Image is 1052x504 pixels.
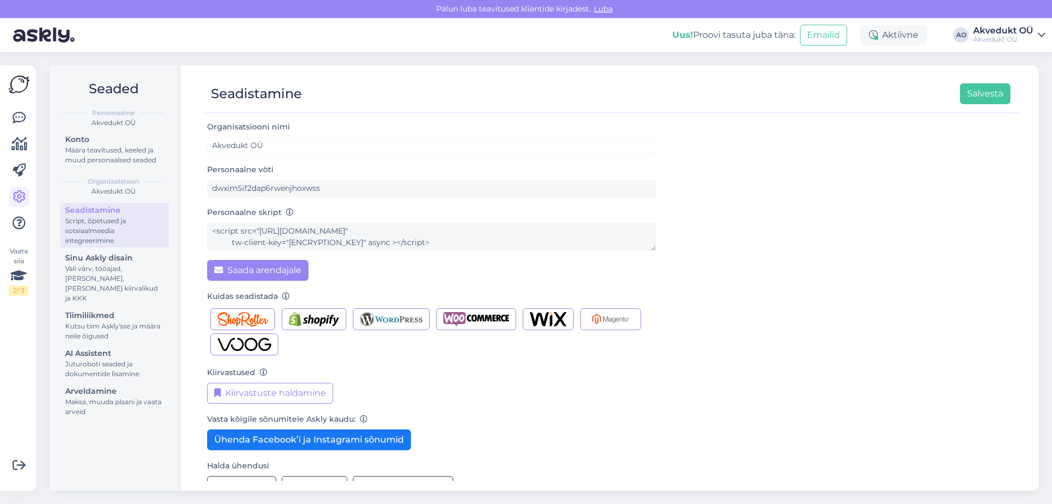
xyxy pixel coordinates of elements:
[207,291,290,302] label: Kuidas seadistada
[58,78,169,99] h2: Seaded
[60,346,169,381] a: AI AssistentJuturoboti seaded ja dokumentide lisamine
[207,164,273,175] label: Personaalne võti
[58,186,169,196] div: Akvedukt OÜ
[60,132,169,167] a: KontoMäära teavitused, keeled ja muud personaalsed seaded
[65,216,164,246] div: Script, õpetused ja sotsiaalmeedia integreerimine
[207,383,333,404] button: Kiirvastuste haldamine
[65,397,164,417] div: Maksa, muuda plaani ja vaata arveid
[218,337,271,352] img: Voog
[289,312,339,326] img: Shopify
[587,312,634,326] img: Magento
[353,476,453,497] button: Google Analytics
[860,25,927,45] div: Aktiivne
[373,480,446,493] span: Google Analytics
[207,223,656,251] textarea: <script src="[URL][DOMAIN_NAME]" tw-client-key="[ENCRYPTION_KEY]" async ></script>
[672,30,693,40] b: Uus!
[60,308,169,343] a: TiimiliikmedKutsu tiim Askly'sse ja määra neile õigused
[92,108,135,118] b: Personaalne
[207,367,267,378] label: Kiirvastused
[88,177,139,186] b: Organisatsioon
[65,310,164,321] div: Tiimiliikmed
[960,83,1010,104] button: Salvesta
[207,414,368,425] label: Vasta kõigile sõnumitele Askly kaudu:
[207,476,276,497] button: Pipedrive
[227,480,269,493] span: Pipedrive
[9,286,28,296] div: 2 / 3
[282,476,347,497] button: Zendesk
[65,252,164,264] div: Sinu Askly disain
[65,134,164,145] div: Konto
[973,26,1045,44] a: Akvedukt OÜAkvedukt OÜ
[9,246,28,296] div: Vaata siia
[65,145,164,165] div: Määra teavitused, keeled ja muud personaalsed seaded
[360,312,423,326] img: Wordpress
[207,429,411,450] button: Ühenda Facebook’i ja Instagrami sõnumid
[672,29,796,42] div: Proovi tasuta juba täna:
[65,264,164,303] div: Vali värv, tööajad, [PERSON_NAME], [PERSON_NAME] kiirvalikud ja KKK
[58,118,169,128] div: Akvedukt OÜ
[218,312,268,326] img: Shoproller
[530,312,567,326] img: Wix
[60,203,169,247] a: SeadistamineScript, õpetused ja sotsiaalmeedia integreerimine
[65,359,164,379] div: Juturoboti seaded ja dokumentide lisamine
[443,312,509,326] img: Woocommerce
[65,205,164,216] div: Seadistamine
[207,121,294,133] label: Organisatsiooni nimi
[591,4,616,14] span: Luba
[207,260,308,281] button: Saada arendajale
[65,321,164,341] div: Kutsu tiim Askly'sse ja määra neile õigused
[953,27,969,43] div: AO
[207,207,294,218] label: Personaalne skript
[800,25,847,46] button: Emailid
[60,384,169,418] a: ArveldamineMaksa, muuda plaani ja vaata arveid
[302,480,340,493] span: Zendesk
[65,386,164,397] div: Arveldamine
[207,137,656,154] input: ABC Corporation
[9,74,30,95] img: Askly Logo
[207,460,269,472] label: Halda ühendusi
[65,348,164,359] div: AI Assistent
[60,251,169,305] a: Sinu Askly disainVali värv, tööajad, [PERSON_NAME], [PERSON_NAME] kiirvalikud ja KKK
[973,26,1033,35] div: Akvedukt OÜ
[973,35,1033,44] div: Akvedukt OÜ
[211,83,302,104] div: Seadistamine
